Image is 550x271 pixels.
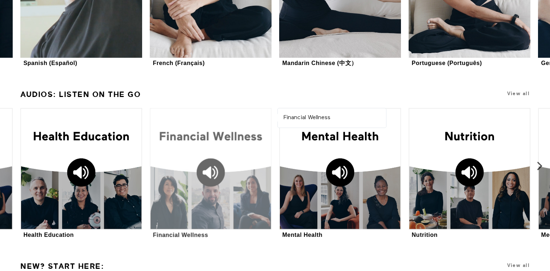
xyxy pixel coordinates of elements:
[409,108,530,239] a: NutritionNutrition
[20,108,142,239] a: Health EducationHealth Education
[20,87,141,102] a: Audios: Listen On the Go
[282,60,357,66] div: Mandarin Chinese (中文）
[153,60,205,66] div: French (Français)
[282,231,322,238] div: Mental Health
[23,60,77,66] div: Spanish (Español)
[507,91,530,96] a: View all
[279,108,401,239] a: Mental HealthMental Health
[23,231,74,238] div: Health Education
[412,60,482,66] div: Portuguese (Português)
[150,108,272,239] a: Financial WellnessFinancial Wellness
[507,263,530,268] a: View all
[412,231,437,238] div: Nutrition
[153,231,208,238] div: Financial Wellness
[283,115,330,121] strong: Financial Wellness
